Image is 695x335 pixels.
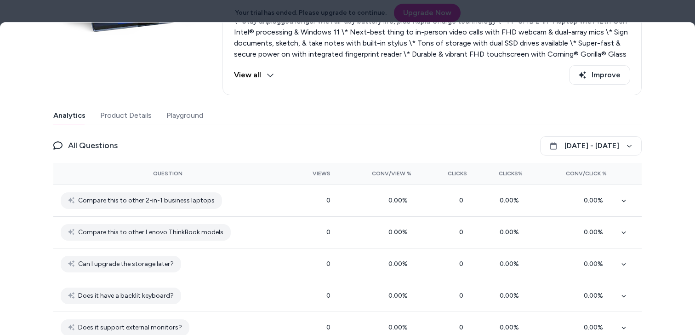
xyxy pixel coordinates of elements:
span: 0.00 % [500,323,523,331]
button: [DATE] - [DATE] [540,136,642,156]
button: Views [290,166,330,181]
span: 0.00 % [584,292,607,300]
span: Views [313,170,330,177]
span: 0 [326,260,330,268]
button: Product Details [100,106,152,125]
span: Clicks [448,170,467,177]
span: Clicks% [499,170,523,177]
button: Improve [569,65,630,85]
span: 0 [459,323,467,331]
span: 0 [326,196,330,204]
button: Clicks% [482,166,523,181]
span: Conv/View % [372,170,411,177]
span: 0.00 % [500,228,523,236]
span: 0.00 % [584,196,607,204]
span: Compare this to other 2-in-1 business laptops [78,195,215,206]
span: 0.00 % [584,260,607,268]
span: 0 [459,292,467,300]
span: 0 [459,196,467,204]
span: 0 [326,323,330,331]
span: 0.00 % [388,196,411,204]
span: 0.00 % [388,292,411,300]
span: 0.00 % [388,260,411,268]
button: View all [234,65,274,85]
span: Does it support external monitors? [78,322,182,333]
span: Does it have a backlit keyboard? [78,290,174,301]
span: 0.00 % [584,323,607,331]
span: 0 [326,292,330,300]
button: Question [153,166,182,181]
span: 0 [459,260,467,268]
button: Analytics [53,106,85,125]
span: 0.00 % [388,228,411,236]
p: \* Stay unplugged longer with all-day battery life, plus Rapid Charge technology \* 14" SMB 2-in-... [234,16,630,71]
span: 0.00 % [388,323,411,331]
span: 0 [459,228,467,236]
span: 0.00 % [500,196,523,204]
span: Conv/Click % [566,170,607,177]
button: Conv/View % [345,166,412,181]
span: All Questions [68,139,118,152]
span: 0 [326,228,330,236]
button: Clicks [426,166,467,181]
button: Playground [166,106,203,125]
span: 0.00 % [500,292,523,300]
span: Can I upgrade the storage later? [78,259,174,270]
span: 0.00 % [584,228,607,236]
button: Conv/Click % [537,166,607,181]
span: Compare this to other Lenovo ThinkBook models [78,227,223,238]
span: 0.00 % [500,260,523,268]
span: Question [153,170,182,177]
